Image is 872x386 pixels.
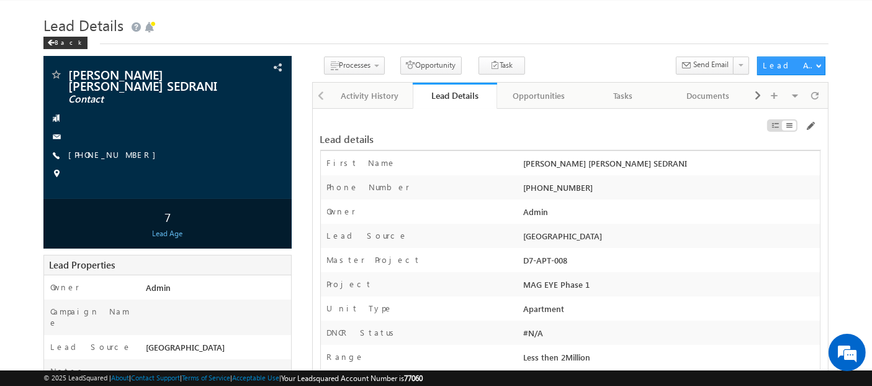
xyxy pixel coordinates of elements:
[327,278,373,290] label: Project
[497,83,582,109] a: Opportunities
[50,306,133,328] label: Campaign Name
[327,254,421,265] label: Master Project
[327,206,356,217] label: Owner
[520,327,820,344] div: #N/A
[50,282,79,293] label: Owner
[520,303,820,320] div: Apartment
[591,88,655,103] div: Tasks
[507,88,570,103] div: Opportunities
[43,15,124,35] span: Lead Details
[43,37,88,49] div: Back
[763,60,816,71] div: Lead Actions
[520,254,820,272] div: D7-APT-008
[232,374,279,382] a: Acceptable Use
[676,88,739,103] div: Documents
[131,374,180,382] a: Contact Support
[523,206,548,217] span: Admin
[666,83,750,109] a: Documents
[169,299,225,316] em: Start Chat
[146,282,171,293] span: Admin
[47,205,288,228] div: 7
[520,230,820,247] div: [GEOGRAPHIC_DATA]
[520,157,820,175] div: [PERSON_NAME] [PERSON_NAME] SEDRANI
[50,365,86,377] label: Notes
[320,134,650,145] div: Lead details
[204,6,233,36] div: Minimize live chat window
[422,90,488,101] div: Lead Details
[339,60,371,70] span: Processes
[327,230,408,241] label: Lead Source
[520,351,820,369] div: Less then 2Million
[43,372,423,384] span: © 2025 LeadSquared | | | | |
[21,65,52,81] img: d_60004797649_company_0_60004797649
[43,36,94,47] a: Back
[111,374,129,382] a: About
[327,303,393,314] label: Unit Type
[16,115,227,289] textarea: Type your message and hit 'Enter'
[693,59,729,70] span: Send Email
[50,341,132,352] label: Lead Source
[143,341,291,359] div: [GEOGRAPHIC_DATA]
[281,374,423,383] span: Your Leadsquared Account Number is
[327,327,399,338] label: DNCR Status
[328,83,412,109] a: Activity History
[413,83,497,109] a: Lead Details
[582,83,666,109] a: Tasks
[327,157,397,168] label: First Name
[47,228,288,239] div: Lead Age
[68,68,222,91] span: [PERSON_NAME] [PERSON_NAME] SEDRANI
[182,374,230,382] a: Terms of Service
[49,259,115,271] span: Lead Properties
[404,374,423,383] span: 77060
[520,278,820,296] div: MAG EYE Phase 1
[520,182,820,199] div: [PHONE_NUMBER]
[68,149,162,162] span: [PHONE_NUMBER]
[338,88,401,103] div: Activity History
[400,57,462,75] button: Opportunity
[65,65,209,81] div: Chat with us now
[676,57,734,75] button: Send Email
[327,182,410,193] label: Phone Number
[327,351,365,362] label: Range
[68,93,222,106] span: Contact
[324,57,385,75] button: Processes
[479,57,525,75] button: Task
[757,57,825,75] button: Lead Actions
